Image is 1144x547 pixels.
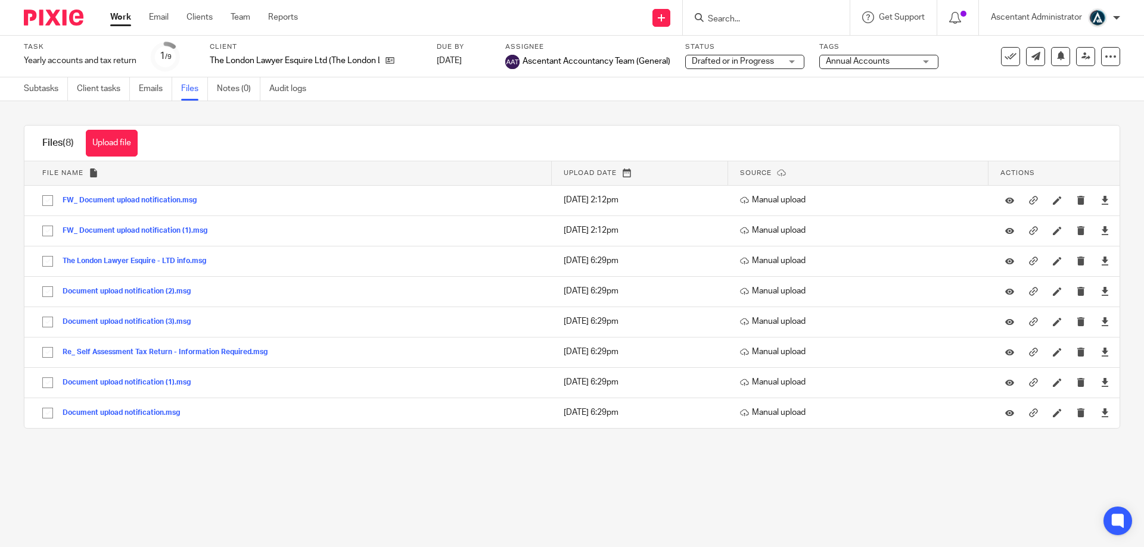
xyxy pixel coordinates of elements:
[692,57,774,65] span: Drafted or in Progress
[1101,255,1109,267] a: Download
[564,407,722,418] p: [DATE] 6:29pm
[1088,8,1107,27] img: Ascentant%20Round%20Only.png
[564,194,722,206] p: [DATE] 2:12pm
[564,346,722,358] p: [DATE] 6:29pm
[437,57,462,65] span: [DATE]
[564,285,722,297] p: [DATE] 6:29pm
[740,285,983,297] p: Manual upload
[1000,170,1035,176] span: Actions
[740,194,983,206] p: Manual upload
[1101,346,1109,358] a: Download
[269,77,315,101] a: Audit logs
[24,55,136,67] div: Yearly accounts and tax return
[24,77,68,101] a: Subtasks
[24,10,83,26] img: Pixie
[1101,194,1109,206] a: Download
[685,42,804,52] label: Status
[63,227,216,235] button: FW_ Document upload notification (1).msg
[564,255,722,267] p: [DATE] 6:29pm
[63,138,74,148] span: (8)
[63,409,189,417] button: Document upload notification.msg
[181,77,208,101] a: Files
[740,224,983,236] p: Manual upload
[1101,285,1109,297] a: Download
[63,318,200,326] button: Document upload notification (3).msg
[826,57,890,65] span: Annual Accounts
[210,42,422,52] label: Client
[217,77,260,101] a: Notes (0)
[24,42,136,52] label: Task
[564,376,722,388] p: [DATE] 6:29pm
[36,280,59,303] input: Select
[991,11,1082,23] p: Ascentant Administrator
[36,189,59,212] input: Select
[186,11,213,23] a: Clients
[63,348,276,357] button: Re_ Self Assessment Tax Return - Information Required.msg
[268,11,298,23] a: Reports
[1101,407,1109,418] a: Download
[505,42,670,52] label: Assignee
[165,54,172,60] small: /9
[1101,376,1109,388] a: Download
[564,170,617,176] span: Upload date
[740,376,983,388] p: Manual upload
[819,42,938,52] label: Tags
[505,55,520,69] img: svg%3E
[36,371,59,394] input: Select
[564,224,722,236] p: [DATE] 2:12pm
[564,315,722,327] p: [DATE] 6:29pm
[36,220,59,242] input: Select
[63,379,200,387] button: Document upload notification (1).msg
[63,196,206,205] button: FW_ Document upload notification.msg
[42,137,74,149] h1: Files
[36,250,59,273] input: Select
[231,11,250,23] a: Team
[160,49,172,63] div: 1
[110,11,131,23] a: Work
[740,255,983,267] p: Manual upload
[139,77,172,101] a: Emails
[707,14,814,25] input: Search
[36,341,59,364] input: Select
[740,170,772,176] span: Source
[63,257,215,265] button: The London Lawyer Esquire - LTD info.msg
[879,13,925,21] span: Get Support
[1101,315,1109,327] a: Download
[740,315,983,327] p: Manual upload
[523,55,670,67] span: Ascentant Accountancy Team (General)
[42,170,83,176] span: File name
[1101,224,1109,236] a: Download
[77,77,130,101] a: Client tasks
[63,287,200,296] button: Document upload notification (2).msg
[437,42,490,52] label: Due by
[210,55,380,67] p: The London Lawyer Esquire Ltd (The London Lawyer)
[740,346,983,358] p: Manual upload
[36,311,59,333] input: Select
[740,407,983,418] p: Manual upload
[86,130,138,157] button: Upload file
[149,11,169,23] a: Email
[36,402,59,424] input: Select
